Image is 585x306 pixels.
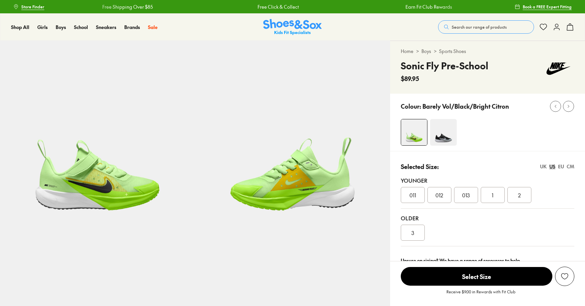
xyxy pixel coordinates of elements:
[263,19,322,35] img: SNS_Logo_Responsive.svg
[401,267,552,286] button: Select Size
[74,24,88,30] span: School
[492,191,493,199] span: 1
[401,48,413,55] a: Home
[438,20,534,34] button: Search our range of products
[74,24,88,31] a: School
[124,24,140,30] span: Brands
[258,3,299,10] a: Free Click & Collect
[401,48,574,55] div: > >
[263,19,322,35] a: Shoes & Sox
[195,41,390,236] img: 5-552119_1
[411,229,414,237] span: 3
[515,1,572,13] a: Book a FREE Expert Fitting
[401,102,421,111] p: Colour:
[555,267,574,286] button: Add to Wishlist
[439,48,466,55] a: Sports Shoes
[96,24,116,31] a: Sneakers
[401,267,552,286] span: Select Size
[37,24,48,31] a: Girls
[401,214,574,222] div: Older
[421,48,431,55] a: Boys
[7,261,33,286] iframe: Gorgias live chat messenger
[422,102,509,111] p: Barely Vol/Black/Bright Citron
[401,257,574,264] div: Unsure on sizing? We have a range of resources to help
[401,74,419,83] span: $89.95
[148,24,158,30] span: Sale
[446,289,515,301] p: Receive $9.00 in Rewards with Fit Club
[37,24,48,30] span: Girls
[56,24,66,30] span: Boys
[523,4,572,10] span: Book a FREE Expert Fitting
[549,163,555,170] div: US
[11,24,29,30] span: Shop All
[462,191,470,199] span: 013
[401,162,439,171] p: Selected Size:
[102,3,153,10] a: Free Shipping Over $85
[409,191,416,199] span: 011
[56,24,66,31] a: Boys
[452,24,507,30] span: Search our range of products
[401,119,427,145] img: 4-552118_1
[567,163,574,170] div: CM
[401,59,488,73] h4: Sonic Fly Pre-School
[430,119,457,146] img: 4-552122_1
[96,24,116,30] span: Sneakers
[401,176,574,184] div: Younger
[21,4,44,10] span: Store Finder
[405,3,452,10] a: Earn Fit Club Rewards
[540,163,547,170] div: UK
[435,191,443,199] span: 012
[518,191,521,199] span: 2
[558,163,564,170] div: EU
[11,24,29,31] a: Shop All
[13,1,44,13] a: Store Finder
[148,24,158,31] a: Sale
[542,59,574,79] img: Vendor logo
[124,24,140,31] a: Brands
